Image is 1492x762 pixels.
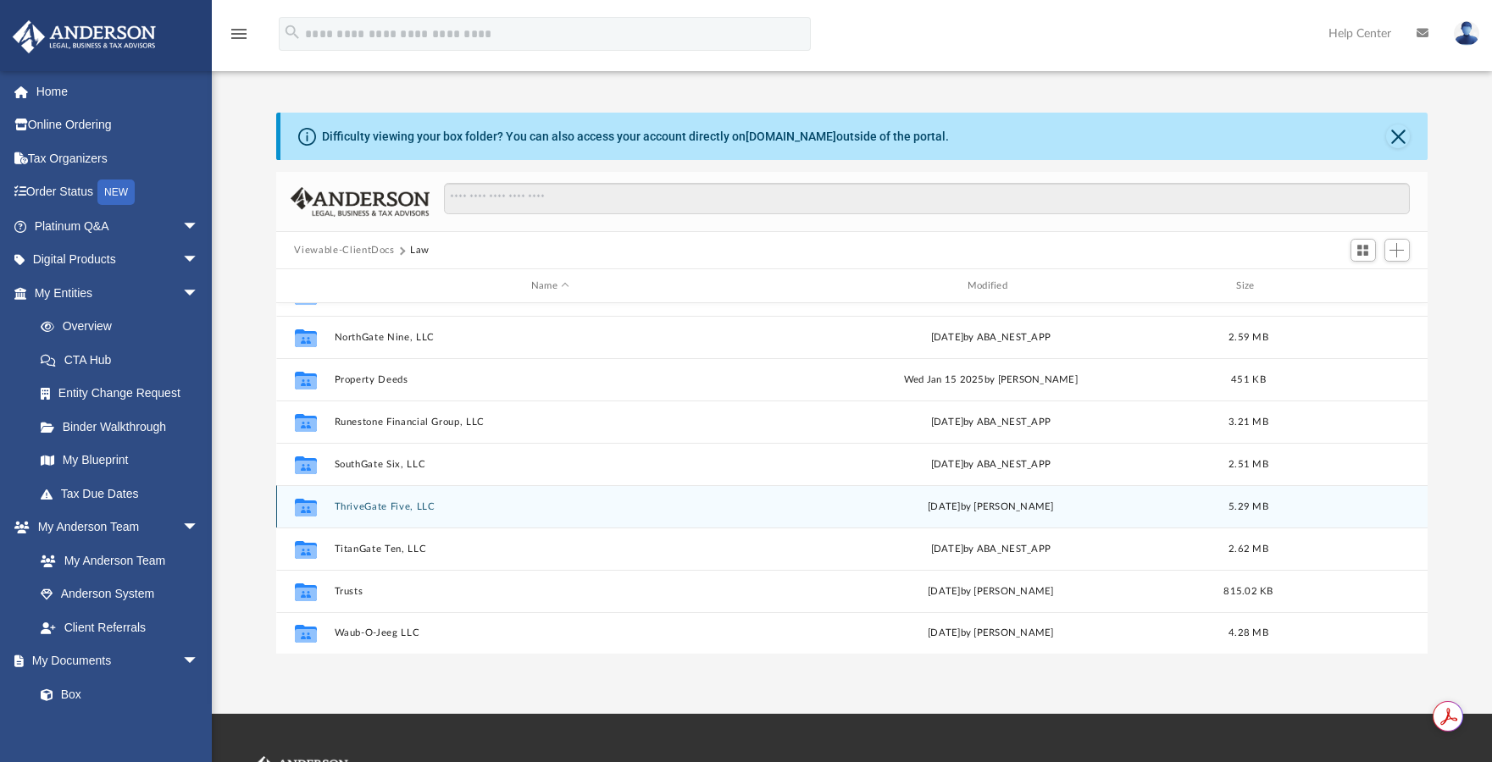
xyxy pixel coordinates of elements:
[12,75,225,108] a: Home
[12,108,225,142] a: Online Ordering
[229,32,249,44] a: menu
[1351,239,1376,262] button: Switch to Grid View
[12,209,225,243] a: Platinum Q&Aarrow_drop_down
[334,417,767,428] button: Runestone Financial Group, LLC
[182,276,216,311] span: arrow_drop_down
[24,310,225,344] a: Overview
[8,20,161,53] img: Anderson Advisors Platinum Portal
[774,415,1207,430] div: [DATE] by ABA_NEST_APP
[774,542,1207,557] div: [DATE] by ABA_NEST_APP
[12,175,225,210] a: Order StatusNEW
[182,209,216,244] span: arrow_drop_down
[182,243,216,278] span: arrow_drop_down
[182,511,216,545] span: arrow_drop_down
[24,477,225,511] a: Tax Due Dates
[334,544,767,555] button: TitanGate Ten, LLC
[24,377,225,411] a: Entity Change Request
[1229,460,1268,469] span: 2.51 MB
[1386,124,1410,148] button: Close
[334,374,767,385] button: Property Deeds
[1214,279,1282,294] div: Size
[229,24,249,44] i: menu
[294,243,394,258] button: Viewable-ClientDocs
[746,130,836,143] a: [DOMAIN_NAME]
[774,626,1207,641] div: [DATE] by [PERSON_NAME]
[774,500,1207,515] div: [DATE] by [PERSON_NAME]
[774,457,1207,472] div: [DATE] by ABA_NEST_APP
[774,330,1207,345] div: [DATE] by ABA_NEST_APP
[24,610,216,644] a: Client Referrals
[1229,502,1268,511] span: 5.29 MB
[774,279,1206,294] div: Modified
[1290,279,1408,294] div: id
[774,584,1207,599] div: [DATE] by [PERSON_NAME]
[334,586,767,597] button: Trusts
[12,276,225,310] a: My Entitiesarrow_drop_down
[1229,544,1268,554] span: 2.62 MB
[276,303,1428,654] div: grid
[12,243,225,277] a: Digital Productsarrow_drop_down
[24,343,225,377] a: CTA Hub
[1229,417,1268,427] span: 3.21 MB
[334,627,767,638] button: Waub-O-Jeeg LLC
[24,544,208,577] a: My Anderson Team
[1231,375,1266,384] span: 451 KB
[334,459,767,470] button: SouthGate Six, LLC
[283,279,325,294] div: id
[12,644,216,678] a: My Documentsarrow_drop_down
[1229,333,1268,342] span: 2.59 MB
[24,410,225,444] a: Binder Walkthrough
[12,511,216,544] a: My Anderson Teamarrow_drop_down
[1223,587,1273,596] span: 815.02 KB
[1384,239,1410,262] button: Add
[334,332,767,343] button: NorthGate Nine, LLC
[1229,628,1268,638] span: 4.28 MB
[333,279,766,294] div: Name
[334,501,767,512] button: ThriveGate Five, LLC
[322,128,949,146] div: Difficulty viewing your box folder? You can also access your account directly on outside of the p...
[24,677,208,711] a: Box
[12,141,225,175] a: Tax Organizers
[283,23,302,41] i: search
[774,373,1207,388] div: Wed Jan 15 2025 by [PERSON_NAME]
[24,444,216,478] a: My Blueprint
[410,243,430,258] button: Law
[182,644,216,679] span: arrow_drop_down
[444,183,1409,215] input: Search files and folders
[97,179,135,205] div: NEW
[24,577,216,611] a: Anderson System
[1454,21,1479,46] img: User Pic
